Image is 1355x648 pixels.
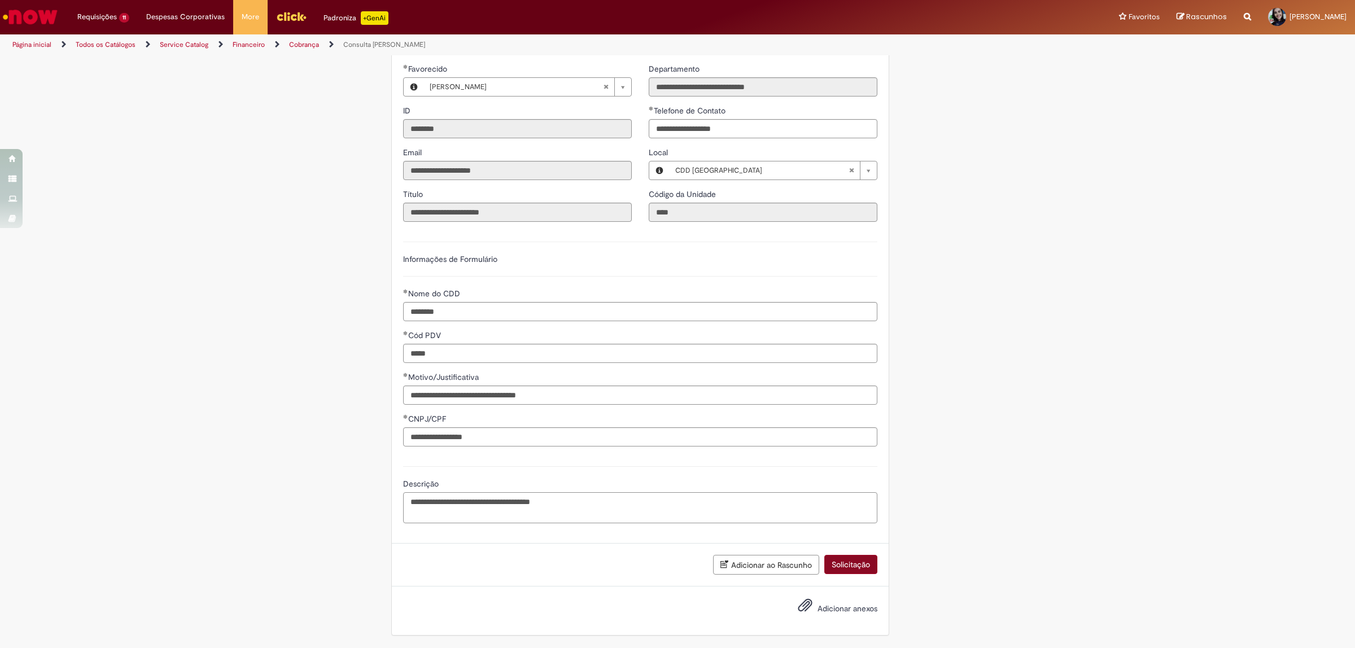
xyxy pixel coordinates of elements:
span: Somente leitura - Título [403,189,425,199]
span: Obrigatório Preenchido [403,64,408,69]
button: Local, Visualizar este registro CDD Curitiba [649,161,670,179]
a: Página inicial [12,40,51,49]
span: 11 [119,13,129,23]
ul: Trilhas de página [8,34,895,55]
button: Adicionar ao Rascunho [713,555,819,575]
input: Motivo/Justificativa [403,386,877,405]
a: [PERSON_NAME]Limpar campo Favorecido [424,78,631,96]
span: [PERSON_NAME] [1290,12,1347,21]
span: Obrigatório Preenchido [403,331,408,335]
span: Obrigatório Preenchido [403,414,408,419]
span: Telefone de Contato [654,106,728,116]
span: Favoritos [1129,11,1160,23]
abbr: Limpar campo Local [843,161,860,179]
textarea: Descrição [403,492,877,523]
label: Somente leitura - Departamento [649,63,702,75]
span: Necessários - Favorecido [408,64,449,74]
input: CNPJ/CPF [403,427,877,446]
input: Nome do CDD [403,302,877,321]
input: Código da Unidade [649,203,877,222]
input: ID [403,119,632,138]
img: ServiceNow [1,6,59,28]
p: +GenAi [361,11,388,25]
span: Somente leitura - Email [403,147,424,157]
label: Informações de Formulário [403,254,497,264]
span: Nome do CDD [408,288,462,299]
span: Somente leitura - Código da Unidade [649,189,718,199]
label: Somente leitura - ID [403,105,413,116]
label: Somente leitura - Email [403,147,424,158]
a: Service Catalog [160,40,208,49]
a: Consulta [PERSON_NAME] [343,40,425,49]
span: CNPJ/CPF [408,414,448,424]
span: Adicionar anexos [818,603,877,614]
button: Solicitação [824,555,877,574]
div: Padroniza [324,11,388,25]
input: Telefone de Contato [649,119,877,138]
span: More [242,11,259,23]
input: Cód PDV [403,344,877,363]
button: Adicionar anexos [795,595,815,621]
span: Requisições [77,11,117,23]
a: CDD [GEOGRAPHIC_DATA]Limpar campo Local [670,161,877,179]
span: Somente leitura - ID [403,106,413,116]
span: Motivo/Justificativa [408,372,481,382]
abbr: Limpar campo Favorecido [597,78,614,96]
span: Obrigatório Preenchido [649,106,654,111]
span: Obrigatório Preenchido [403,289,408,294]
input: Email [403,161,632,180]
label: Somente leitura - Título [403,189,425,200]
span: Local [649,147,670,157]
img: click_logo_yellow_360x200.png [276,8,307,25]
a: Financeiro [233,40,265,49]
span: [PERSON_NAME] [430,78,603,96]
span: Descrição [403,479,441,489]
input: Título [403,203,632,222]
span: Despesas Corporativas [146,11,225,23]
button: Favorecido, Visualizar este registro Erica Franco Rossato [404,78,424,96]
a: Cobrança [289,40,319,49]
a: Rascunhos [1177,12,1227,23]
span: Cód PDV [408,330,443,340]
span: Obrigatório Preenchido [403,373,408,377]
span: CDD [GEOGRAPHIC_DATA] [675,161,849,179]
label: Somente leitura - Código da Unidade [649,189,718,200]
span: Rascunhos [1186,11,1227,22]
input: Departamento [649,77,877,97]
span: Somente leitura - Departamento [649,64,702,74]
a: Todos os Catálogos [76,40,135,49]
